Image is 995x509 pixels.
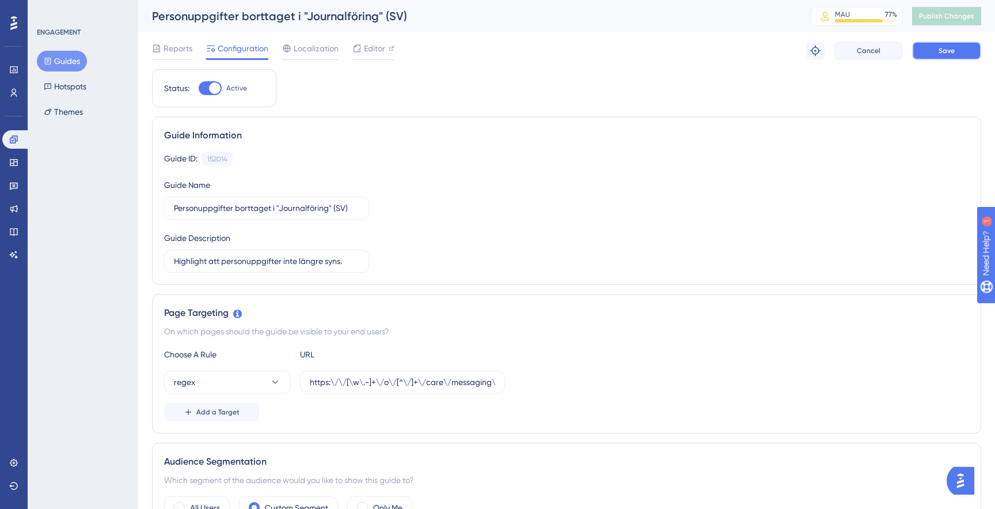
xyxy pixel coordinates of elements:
[164,455,969,469] div: Audience Segmentation
[164,129,969,142] div: Guide Information
[37,28,81,37] div: ENGAGEMENT
[37,51,87,71] button: Guides
[294,42,339,55] span: Localization
[939,46,955,55] span: Save
[164,348,291,361] div: Choose A Rule
[947,463,981,498] iframe: UserGuiding AI Assistant Launcher
[164,152,198,167] div: Guide ID:
[164,231,230,245] div: Guide Description
[310,376,495,389] input: yourwebsite.com/path
[919,12,974,21] span: Publish Changes
[912,7,981,25] button: Publish Changes
[300,348,427,361] div: URL
[164,403,259,421] button: Add a Target
[164,306,969,320] div: Page Targeting
[218,42,268,55] span: Configuration
[226,84,247,93] span: Active
[196,408,240,417] span: Add a Target
[835,10,850,19] div: MAU
[164,81,189,95] div: Status:
[164,178,210,192] div: Guide Name
[834,42,903,60] button: Cancel
[174,255,359,267] input: Type your Guide’s Description here
[364,42,385,55] span: Editor
[174,202,359,214] input: Type your Guide’s Name here
[37,76,93,97] button: Hotspots
[885,10,897,19] div: 77 %
[164,371,291,394] button: regex
[80,6,83,15] div: 1
[164,473,969,487] div: Which segment of the audience would you like to show this guide to?
[912,42,981,60] button: Save
[207,154,227,164] div: 152014
[174,375,195,389] span: regex
[152,8,782,24] div: Personuppgifter borttaget i "Journalföring" (SV)
[27,3,72,17] span: Need Help?
[164,325,969,338] div: On which pages should the guide be visible to your end users?
[164,42,192,55] span: Reports
[37,101,90,122] button: Themes
[857,46,880,55] span: Cancel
